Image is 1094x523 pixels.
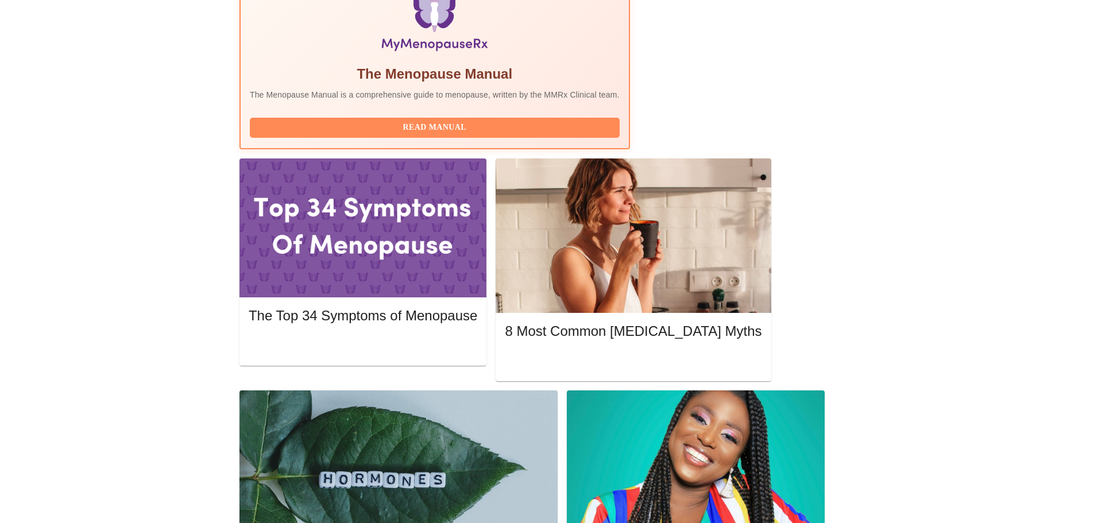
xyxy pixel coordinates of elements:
button: Read More [249,335,477,355]
button: Read Manual [250,118,620,138]
a: Read More [249,339,480,349]
span: Read More [260,338,466,352]
span: Read Manual [261,121,608,135]
span: Read More [516,354,750,369]
a: Read Manual [250,122,623,131]
p: The Menopause Manual is a comprehensive guide to menopause, written by the MMRx Clinical team. [250,89,620,100]
a: Read More [505,355,764,365]
button: Read More [505,351,761,371]
h5: 8 Most Common [MEDICAL_DATA] Myths [505,322,761,340]
h5: The Top 34 Symptoms of Menopause [249,307,477,325]
h5: The Menopause Manual [250,65,620,83]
